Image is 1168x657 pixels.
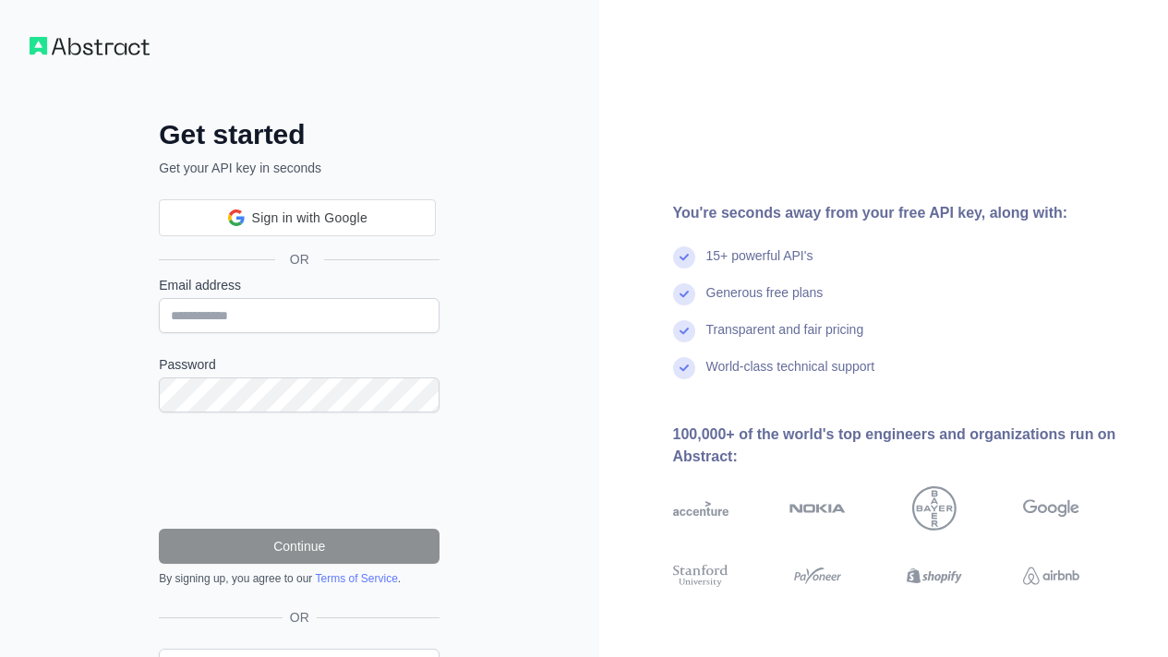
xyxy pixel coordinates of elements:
[315,572,397,585] a: Terms of Service
[159,355,440,374] label: Password
[283,608,317,627] span: OR
[673,246,695,269] img: check mark
[789,486,846,531] img: nokia
[159,199,436,236] div: Sign in with Google
[673,202,1139,224] div: You're seconds away from your free API key, along with:
[252,209,367,228] span: Sign in with Google
[673,320,695,342] img: check mark
[789,562,846,590] img: payoneer
[159,159,440,177] p: Get your API key in seconds
[159,118,440,151] h2: Get started
[275,250,324,269] span: OR
[673,562,729,590] img: stanford university
[1023,486,1079,531] img: google
[673,424,1139,468] div: 100,000+ of the world's top engineers and organizations run on Abstract:
[159,529,440,564] button: Continue
[159,435,440,507] iframe: reCAPTCHA
[673,486,729,531] img: accenture
[673,283,695,305] img: check mark
[907,562,963,590] img: shopify
[1023,562,1079,590] img: airbnb
[706,283,824,320] div: Generous free plans
[159,276,440,294] label: Email address
[706,357,875,394] div: World-class technical support
[706,246,813,283] div: 15+ powerful API's
[706,320,864,357] div: Transparent and fair pricing
[912,486,957,531] img: bayer
[30,37,150,55] img: Workflow
[159,571,440,586] div: By signing up, you agree to our .
[673,357,695,379] img: check mark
